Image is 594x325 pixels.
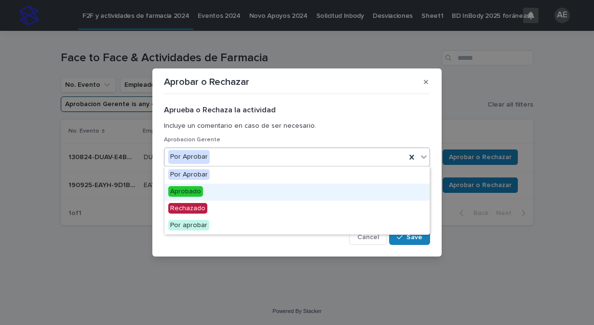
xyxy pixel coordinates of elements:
[168,186,203,197] span: Aprobado
[164,167,430,184] div: Por Aprobar
[164,106,430,115] h2: Aprueba o Rechaza la actividad
[164,122,430,130] p: Incluye un comentario en caso de ser necesario.
[357,234,379,241] span: Cancel
[164,201,430,217] div: Rechazado
[168,220,209,230] span: Por aprobar
[349,230,387,245] button: Cancel
[168,203,207,214] span: Rechazado
[164,217,430,234] div: Por aprobar
[168,169,210,180] span: Por Aprobar
[164,137,220,143] span: Aprobacion Gerente
[168,150,210,164] div: Por Aprobar
[164,76,249,88] p: Aprobar o Rechazar
[406,234,422,241] span: Save
[389,230,430,245] button: Save
[164,184,430,201] div: Aprobado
